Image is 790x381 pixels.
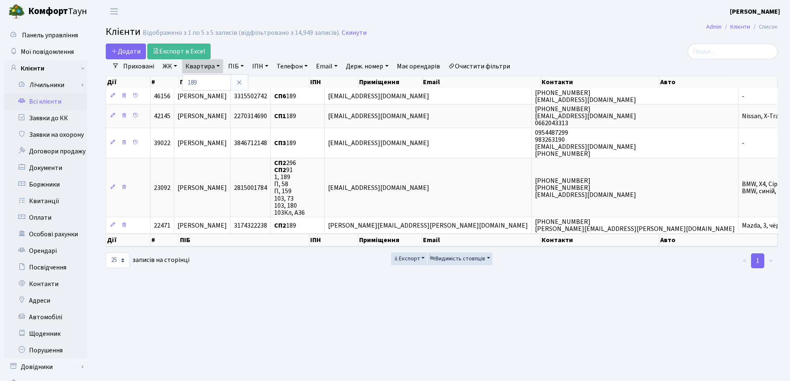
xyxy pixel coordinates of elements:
[445,59,513,73] a: Очистити фільтри
[28,5,68,18] b: Комфорт
[328,112,429,121] span: [EMAIL_ADDRESS][DOMAIN_NAME]
[234,221,267,230] span: 3174322238
[730,7,780,16] b: [PERSON_NAME]
[394,59,443,73] a: Має орендарів
[659,234,778,246] th: Авто
[730,7,780,17] a: [PERSON_NAME]
[177,92,227,101] span: [PERSON_NAME]
[4,160,87,176] a: Документи
[21,47,74,56] span: Мої повідомлення
[342,29,367,37] a: Скинути
[22,31,78,40] span: Панель управління
[151,76,179,88] th: #
[4,309,87,325] a: Автомобілі
[358,234,422,246] th: Приміщення
[4,342,87,359] a: Порушення
[234,112,267,121] span: 2270314690
[143,29,340,37] div: Відображено з 1 по 5 з 5 записів (відфільтровано з 14,949 записів).
[274,221,286,230] b: СП2
[274,112,286,121] b: СП1
[154,183,170,192] span: 23092
[328,221,528,230] span: [PERSON_NAME][EMAIL_ADDRESS][PERSON_NAME][DOMAIN_NAME]
[428,252,492,265] button: Видимість стовпців
[328,92,429,101] span: [EMAIL_ADDRESS][DOMAIN_NAME]
[154,92,170,101] span: 46156
[234,183,267,192] span: 2815001784
[4,292,87,309] a: Адреси
[159,59,180,73] a: ЖК
[4,126,87,143] a: Заявки на охорону
[4,209,87,226] a: Оплати
[742,92,744,101] span: -
[274,92,286,101] b: СП6
[106,252,190,268] label: записів на сторінці
[430,255,485,263] span: Видимість стовпців
[309,76,358,88] th: ІПН
[358,76,422,88] th: Приміщення
[535,217,735,233] span: [PHONE_NUMBER] [PERSON_NAME][EMAIL_ADDRESS][PERSON_NAME][DOMAIN_NAME]
[541,76,659,88] th: Контакти
[8,3,25,20] img: logo.png
[541,234,659,246] th: Контакти
[177,221,227,230] span: [PERSON_NAME]
[4,325,87,342] a: Щоденник
[309,234,358,246] th: ІПН
[177,183,227,192] span: [PERSON_NAME]
[177,138,227,148] span: [PERSON_NAME]
[274,138,286,148] b: СП3
[4,276,87,292] a: Контакти
[706,22,722,31] a: Admin
[249,59,272,73] a: ІПН
[422,234,541,246] th: Email
[422,76,541,88] th: Email
[4,259,87,276] a: Посвідчення
[177,112,227,121] span: [PERSON_NAME]
[10,77,87,93] a: Лічильники
[179,234,309,246] th: ПІБ
[182,59,223,73] a: Квартира
[106,252,130,268] select: записів на сторінці
[274,138,296,148] span: 189
[234,92,267,101] span: 3315502742
[104,5,124,18] button: Переключити навігацію
[4,226,87,243] a: Особові рахунки
[535,128,636,158] span: 0954487299 983263190 [EMAIL_ADDRESS][DOMAIN_NAME] [PHONE_NUMBER]
[274,112,296,121] span: 189
[154,138,170,148] span: 39022
[274,165,286,175] b: СП2
[225,59,247,73] a: ПІБ
[106,44,146,59] a: Додати
[535,104,636,128] span: [PHONE_NUMBER] [EMAIL_ADDRESS][DOMAIN_NAME] 0662043313
[4,359,87,375] a: Довідники
[234,138,267,148] span: 3846712148
[4,110,87,126] a: Заявки до КК
[111,47,141,56] span: Додати
[328,183,429,192] span: [EMAIL_ADDRESS][DOMAIN_NAME]
[4,44,87,60] a: Мої повідомлення
[274,158,305,217] span: 296 91 1, 189 П, 58 П, 159 103, 73 103, 180 103Кл, А36
[393,255,420,263] span: Експорт
[4,176,87,193] a: Боржники
[106,234,151,246] th: Дії
[730,22,750,31] a: Клієнти
[273,59,311,73] a: Телефон
[147,44,211,59] a: Експорт в Excel
[106,76,151,88] th: Дії
[750,22,778,32] li: Список
[751,253,764,268] a: 1
[4,93,87,110] a: Всі клієнти
[313,59,341,73] a: Email
[4,27,87,44] a: Панель управління
[120,59,158,73] a: Приховані
[4,193,87,209] a: Квитанції
[154,112,170,121] span: 42145
[391,252,427,265] button: Експорт
[274,221,296,230] span: 189
[535,176,636,199] span: [PHONE_NUMBER] [PHONE_NUMBER] [EMAIL_ADDRESS][DOMAIN_NAME]
[328,138,429,148] span: [EMAIL_ADDRESS][DOMAIN_NAME]
[4,243,87,259] a: Орендарі
[151,234,179,246] th: #
[4,60,87,77] a: Клієнти
[154,221,170,230] span: 22471
[28,5,87,19] span: Таун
